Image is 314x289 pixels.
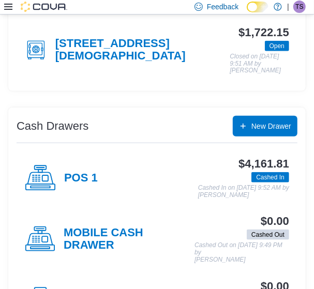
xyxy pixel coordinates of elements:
span: TS [295,1,303,13]
h3: $1,722.15 [238,26,289,39]
span: Cashed In [251,172,289,182]
span: Open [270,41,285,51]
span: Cashed Out [247,230,289,240]
span: New Drawer [251,121,291,131]
span: Cashed Out [251,230,285,239]
p: Closed on [DATE] 9:51 AM by [PERSON_NAME] [230,53,289,74]
span: Feedback [207,2,238,12]
h3: $4,161.81 [238,158,289,170]
img: Cova [21,2,67,12]
span: Open [265,41,289,51]
h4: [STREET_ADDRESS][DEMOGRAPHIC_DATA] [55,37,230,63]
h3: $0.00 [261,215,289,227]
p: | [287,1,289,13]
input: Dark Mode [247,2,268,12]
h3: Cash Drawers [17,120,88,132]
h4: MOBILE CASH DRAWER [64,226,195,252]
p: Cashed Out on [DATE] 9:49 PM by [PERSON_NAME] [195,242,289,263]
button: New Drawer [233,116,297,136]
span: Cashed In [256,173,285,182]
h4: POS 1 [64,172,98,185]
div: Tamara Silver [293,1,306,13]
p: Cashed In on [DATE] 9:52 AM by [PERSON_NAME] [198,185,289,199]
